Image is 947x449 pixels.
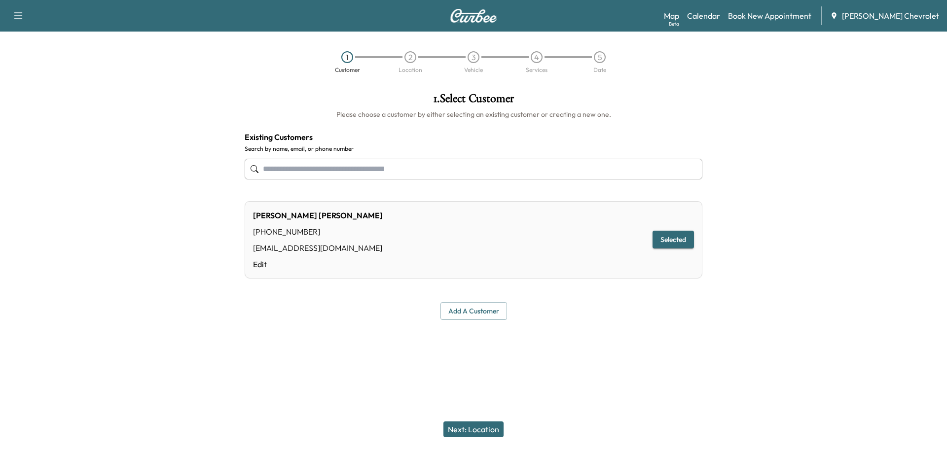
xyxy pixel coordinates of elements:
[335,67,360,73] div: Customer
[653,231,694,249] button: Selected
[399,67,422,73] div: Location
[593,67,606,73] div: Date
[253,242,383,254] div: [EMAIL_ADDRESS][DOMAIN_NAME]
[245,145,702,153] label: Search by name, email, or phone number
[245,109,702,119] h6: Please choose a customer by either selecting an existing customer or creating a new one.
[842,10,939,22] span: [PERSON_NAME] Chevrolet
[253,258,383,270] a: Edit
[531,51,543,63] div: 4
[450,9,497,23] img: Curbee Logo
[341,51,353,63] div: 1
[443,421,504,437] button: Next: Location
[526,67,547,73] div: Services
[464,67,483,73] div: Vehicle
[253,226,383,238] div: [PHONE_NUMBER]
[664,10,679,22] a: MapBeta
[594,51,606,63] div: 5
[687,10,720,22] a: Calendar
[253,209,383,221] div: [PERSON_NAME] [PERSON_NAME]
[669,20,679,28] div: Beta
[468,51,479,63] div: 3
[440,302,507,320] button: Add a customer
[245,93,702,109] h1: 1 . Select Customer
[245,131,702,143] h4: Existing Customers
[728,10,811,22] a: Book New Appointment
[404,51,416,63] div: 2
